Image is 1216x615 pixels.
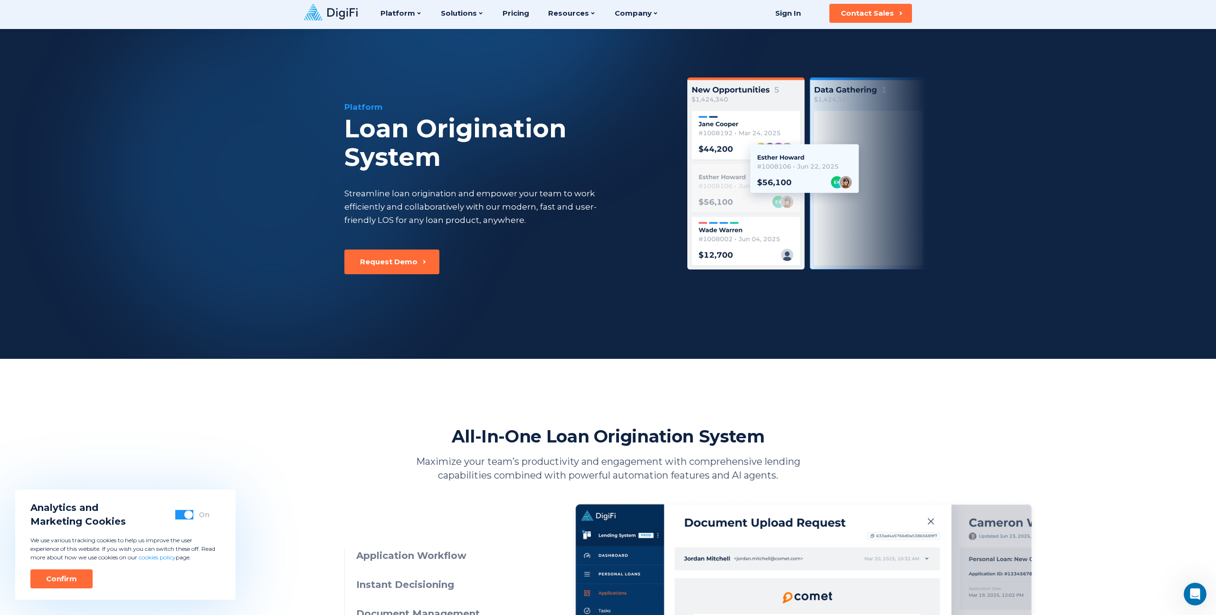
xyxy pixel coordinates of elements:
[360,257,418,267] div: Request Demo
[139,554,176,561] a: cookies policy
[763,4,812,23] a: Sign In
[46,574,77,584] div: Confirm
[344,101,664,113] div: Platform
[30,569,93,588] button: Confirm
[841,9,894,18] div: Contact Sales
[30,536,220,562] p: We use various tracking cookies to help us improve the user experience of this website. If you wi...
[344,250,439,274] button: Request Demo
[344,115,664,172] div: Loan Origination System
[401,455,815,482] p: Maximize your team’s productivity and engagement with comprehensive lending capabilities combined...
[199,510,209,519] div: On
[356,578,529,592] h3: Instant Decisioning
[1184,583,1206,605] iframe: Intercom live chat
[30,515,126,529] span: Marketing Cookies
[356,549,529,563] h3: Application Workflow
[344,187,614,227] div: Streamline loan origination and empower your team to work efficiently and collaboratively with ou...
[829,4,912,23] button: Contact Sales
[30,501,126,515] span: Analytics and
[452,425,765,447] h2: All-In-One Loan Origination System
